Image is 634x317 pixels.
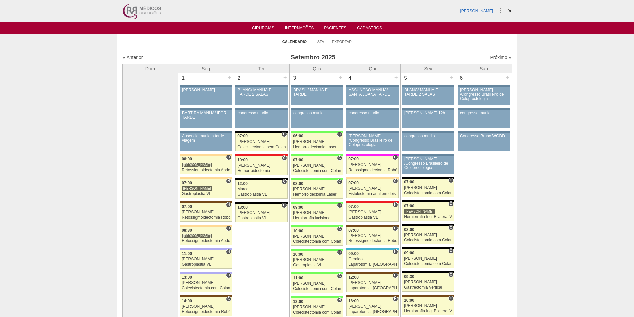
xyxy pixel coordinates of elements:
span: 07:00 [293,158,303,162]
div: Key: Assunção [346,201,398,203]
div: [PERSON_NAME] [293,211,341,215]
div: 2 [234,73,244,83]
div: Key: Brasil [291,154,343,156]
div: Key: Christóvão da Gama [180,248,232,250]
span: Hospital [226,178,231,184]
div: Key: Aviso [346,108,398,110]
span: Hospital [393,155,398,160]
div: BLANC/ MANHÃ E TARDE 2 SALAS [404,88,452,97]
a: [PERSON_NAME] 12h [402,110,454,128]
div: + [449,73,455,82]
div: congresso murilo [238,111,285,115]
div: Key: Brasil [291,296,343,298]
div: Key: Blanc [402,177,454,179]
span: 07:00 [348,157,359,161]
span: Consultório [282,203,287,208]
a: H 12:00 [PERSON_NAME] Laparotomia, [GEOGRAPHIC_DATA], Drenagem, Bridas [346,274,398,292]
div: 1 [178,73,189,83]
div: ASSUNÇÃO MANHÃ/ SANTA JOANA TARDE [349,88,396,97]
span: 06:00 [182,157,192,161]
a: H 09:00 Geraldo Laparotomia, [GEOGRAPHIC_DATA], Drenagem, Bridas VL [346,250,398,269]
div: [PERSON_NAME] [182,88,230,92]
div: Laparotomia, [GEOGRAPHIC_DATA], Drenagem, Bridas [348,286,397,290]
div: [PERSON_NAME] [404,280,452,284]
div: [PERSON_NAME] [182,257,230,261]
div: Key: Aviso [402,131,454,133]
span: 07:00 [348,204,359,209]
div: [PERSON_NAME] [182,233,212,238]
span: Hospital [393,249,398,254]
span: 16:00 [404,298,414,303]
div: + [282,73,288,82]
a: C 14:00 [PERSON_NAME] Retossigmoidectomia Robótica [180,297,232,316]
a: [PERSON_NAME] /Congresso Brasileiro de Coloproctologia [346,133,398,151]
span: 07:00 [348,228,359,233]
span: 13:00 [237,205,248,210]
span: Consultório [448,201,453,207]
div: BLANC/ MANHÃ E TARDE 2 SALAS [238,88,285,97]
div: 4 [345,73,355,83]
span: 07:00 [182,204,192,209]
a: [PERSON_NAME] /Congresso Brasileiro de Coloproctologia [402,156,454,174]
span: 09:30 [404,274,414,279]
a: C 07:00 [PERSON_NAME] Herniorrafia Ing. Bilateral VL [402,202,454,221]
div: Key: Aviso [458,108,510,110]
a: [PERSON_NAME] [180,87,232,105]
div: Herniorrafia Incisional [293,216,341,220]
div: [PERSON_NAME] [293,258,341,262]
span: 07:00 [237,134,248,138]
th: Sáb [456,64,512,73]
div: Hemorroidectomia [237,169,286,173]
span: 11:00 [182,251,192,256]
a: C 10:00 [PERSON_NAME] Colecistectomia com Colangiografia VL [291,227,343,246]
div: Herniorrafia Ing. Bilateral VL [404,215,452,219]
a: Próximo » [490,55,511,60]
div: Colecistectomia com Colangiografia VL [404,262,452,266]
div: Gastroplastia VL [237,192,286,197]
div: Key: Aviso [180,85,232,87]
div: Key: Brasil [291,225,343,227]
div: Key: Aviso [291,108,343,110]
div: 6 [456,73,467,83]
a: C 06:00 [PERSON_NAME] Hemorroidectomia Laser [291,133,343,151]
a: C 13:00 [PERSON_NAME] Gastroplastia VL [235,204,287,222]
div: [PERSON_NAME] [182,162,212,167]
div: Key: Aviso [180,131,232,133]
span: 09:00 [404,251,414,255]
span: Hospital [393,226,398,231]
div: Key: Aviso [235,85,287,87]
a: C 09:30 [PERSON_NAME] Gastrectomia Vertical [402,273,454,292]
a: Internações [285,26,314,32]
span: 08:30 [182,228,192,233]
div: Congresso Bruno WGDD [460,134,508,138]
div: Retossigmoidectomia Abdominal VL [182,168,230,172]
div: Retossigmoidectomia Robótica [182,310,230,314]
div: [PERSON_NAME] [293,305,341,309]
a: Cirurgias [252,26,274,31]
div: Key: Bartira [180,225,232,227]
div: Key: Aviso [346,85,398,87]
div: Key: Santa Joana [180,295,232,297]
div: Key: Blanc [402,200,454,202]
span: 07:00 [404,180,414,184]
div: Key: Christóvão da Gama [180,272,232,274]
div: congresso murilo [293,111,341,115]
a: C 09:00 [PERSON_NAME] Colecistectomia com Colangiografia VL [402,249,454,268]
a: C 07:00 [PERSON_NAME] Colecistectomia com Colangiografia VL [291,156,343,175]
a: H 07:00 [PERSON_NAME] Gastroplastia VL [346,203,398,222]
a: C 07:00 [PERSON_NAME] Colecistectomia sem Colangiografia VL [235,133,287,151]
span: Hospital [226,226,231,231]
div: Colecistectomia com Colangiografia VL [293,169,341,173]
div: Key: Brasil [291,202,343,204]
span: 10:00 [293,229,303,233]
div: Key: Bartira [180,154,232,156]
span: Consultório [448,225,453,230]
a: H 08:30 [PERSON_NAME] Retossigmoidectomia Abdominal VL [180,227,232,245]
div: Gastrectomia Vertical [404,285,452,290]
a: [PERSON_NAME] /Congresso Brasileiro de Coloproctologia [458,87,510,105]
a: H 07:00 [PERSON_NAME] Retossigmoidectomia Robótica [346,156,398,174]
a: C 08:00 [PERSON_NAME] Colecistectomia com Colangiografia VL [402,226,454,244]
span: Consultório [448,178,453,183]
span: Hospital [226,202,231,207]
span: 07:00 [182,181,192,185]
